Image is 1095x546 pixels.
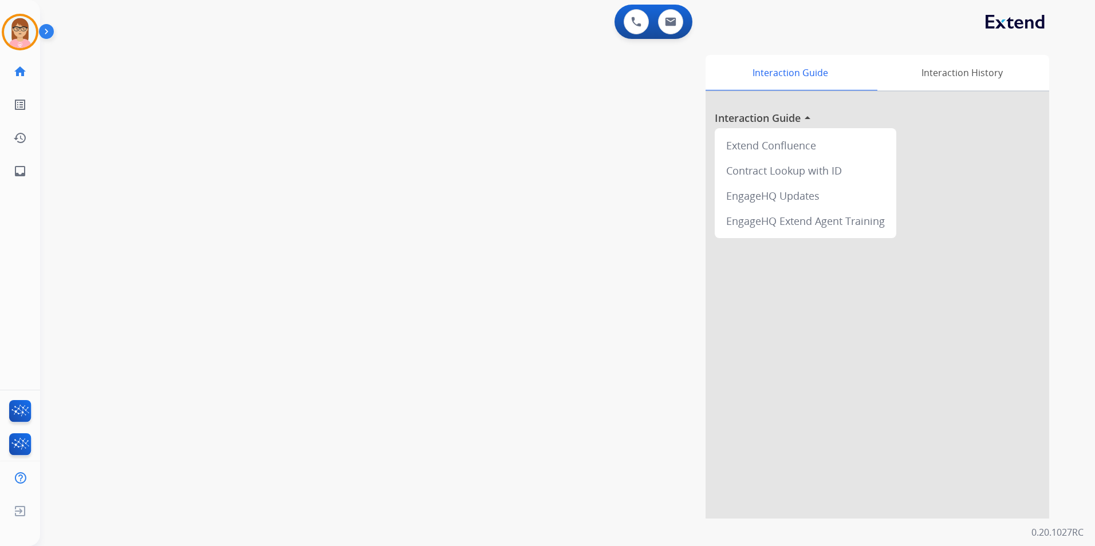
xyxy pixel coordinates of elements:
[4,16,36,48] img: avatar
[719,183,892,208] div: EngageHQ Updates
[719,208,892,234] div: EngageHQ Extend Agent Training
[706,55,875,90] div: Interaction Guide
[1031,525,1084,539] p: 0.20.1027RC
[875,55,1049,90] div: Interaction History
[13,98,27,112] mat-icon: list_alt
[13,131,27,145] mat-icon: history
[13,164,27,178] mat-icon: inbox
[719,158,892,183] div: Contract Lookup with ID
[719,133,892,158] div: Extend Confluence
[13,65,27,78] mat-icon: home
